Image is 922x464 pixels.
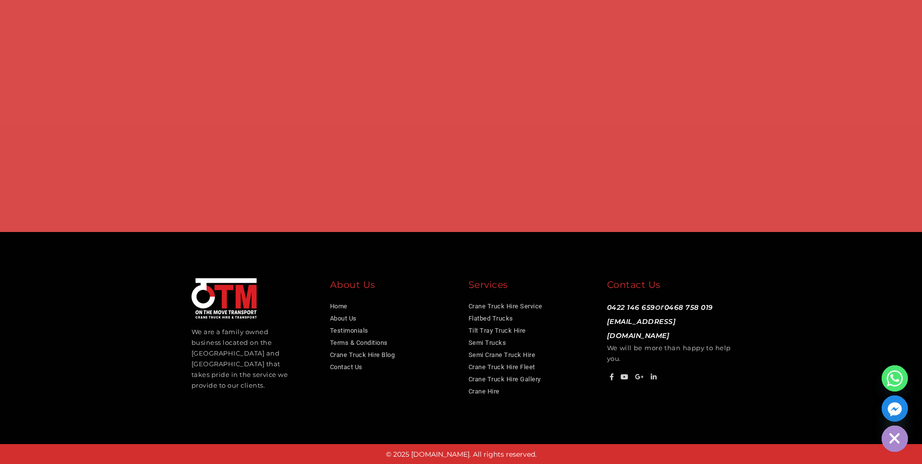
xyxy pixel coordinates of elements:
a: Crane Truck Hire Gallery [469,375,541,383]
nav: About Us [330,300,454,373]
a: 0422 146 659 [607,303,655,312]
a: Terms & Conditions [330,339,388,346]
a: Whatsapp [882,365,908,392]
a: [EMAIL_ADDRESS][DOMAIN_NAME] [607,317,676,340]
a: Testimonials [330,327,368,334]
a: Facebook_Messenger [882,395,908,422]
div: About Us [330,278,454,295]
a: About Us [330,315,357,322]
p: © 2025 [DOMAIN_NAME]. All rights reserved. [5,449,917,461]
a: 0468 758 019 [664,303,713,312]
a: Contact Us [330,363,363,371]
div: Services [469,278,592,295]
a: Crane Truck Hire Blog [330,351,395,358]
a: Flatbed Trucks [469,315,513,322]
img: footer Logo [191,278,257,319]
a: Crane Hire [469,388,500,395]
div: Contact Us [607,278,731,295]
a: Crane Truck Hire Service [469,303,542,310]
a: Home [330,303,348,310]
nav: Services [469,300,592,397]
p: We will be more than happy to help you. [607,300,731,364]
p: We are a family owned business located on the [GEOGRAPHIC_DATA] and [GEOGRAPHIC_DATA] that takes ... [191,326,291,391]
a: Semi Crane Truck Hire [469,351,536,358]
a: Semi Trucks [469,339,506,346]
span: or [607,302,713,340]
a: Tilt Tray Truck Hire [469,327,526,334]
a: Crane Truck Hire Fleet [469,363,535,371]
